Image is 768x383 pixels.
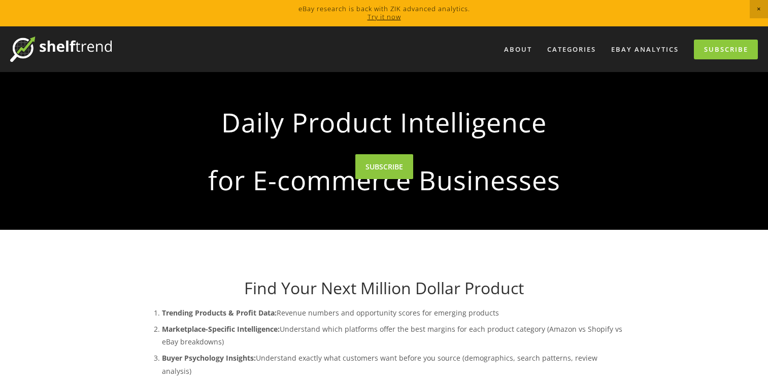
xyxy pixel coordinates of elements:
h1: Find Your Next Million Dollar Product [142,278,627,298]
strong: Buyer Psychology Insights: [162,353,256,363]
div: Categories [541,41,603,58]
strong: for E-commerce Businesses [158,156,611,204]
a: Subscribe [694,40,758,59]
strong: Trending Products & Profit Data: [162,308,277,318]
p: Revenue numbers and opportunity scores for emerging products [162,306,627,319]
a: About [497,41,539,58]
a: SUBSCRIBE [355,154,413,179]
strong: Daily Product Intelligence [158,98,611,146]
a: Try it now [368,12,401,21]
strong: Marketplace-Specific Intelligence: [162,324,280,334]
p: Understand which platforms offer the best margins for each product category (Amazon vs Shopify vs... [162,323,627,348]
img: ShelfTrend [10,37,112,62]
p: Understand exactly what customers want before you source (demographics, search patterns, review a... [162,352,627,377]
a: eBay Analytics [605,41,685,58]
